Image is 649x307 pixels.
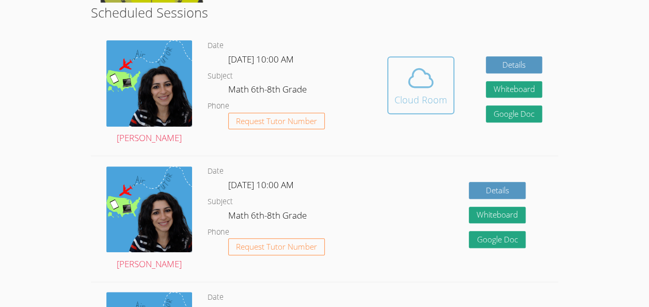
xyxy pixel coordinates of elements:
[208,165,224,178] dt: Date
[236,243,317,251] span: Request Tutor Number
[486,81,543,98] button: Whiteboard
[208,70,233,83] dt: Subject
[208,226,229,239] dt: Phone
[394,93,447,107] div: Cloud Room
[208,39,224,52] dt: Date
[208,100,229,113] dt: Phone
[228,238,325,255] button: Request Tutor Number
[106,40,192,126] img: air%20tutor%20avatar.png
[469,182,526,199] a: Details
[486,56,543,73] a: Details
[91,3,558,22] h2: Scheduled Sessions
[228,53,294,65] span: [DATE] 10:00 AM
[106,40,192,146] a: [PERSON_NAME]
[387,56,454,114] button: Cloud Room
[228,208,309,226] dd: Math 6th-8th Grade
[228,82,309,100] dd: Math 6th-8th Grade
[208,291,224,304] dt: Date
[106,166,192,252] img: air%20tutor%20avatar.png
[228,179,294,191] span: [DATE] 10:00 AM
[486,105,543,122] a: Google Doc
[469,231,526,248] a: Google Doc
[469,207,526,224] button: Whiteboard
[236,117,317,125] span: Request Tutor Number
[208,195,233,208] dt: Subject
[228,113,325,130] button: Request Tutor Number
[106,166,192,272] a: [PERSON_NAME]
